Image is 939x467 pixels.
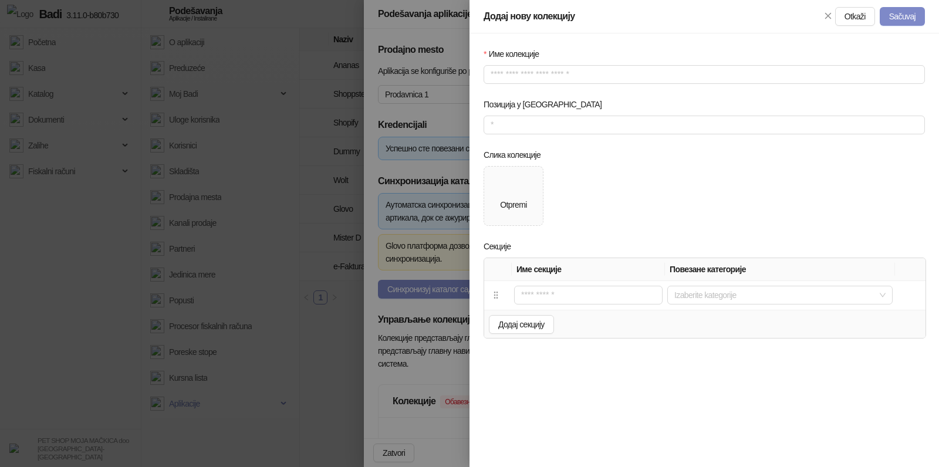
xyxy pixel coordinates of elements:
[821,9,835,23] button: Zatvori
[512,258,665,281] th: Име секције
[665,281,895,310] td: Повезане категорије
[484,9,821,23] div: Додај нову колекцију
[498,320,545,329] span: Додај секцију
[489,315,554,334] button: Додај секцију
[500,198,526,211] div: Otpremi
[484,240,519,253] label: Секције
[835,7,875,26] button: Otkaži
[880,7,925,26] button: Sačuvaj
[484,116,924,134] input: Позиција у менију
[484,98,610,111] label: Позиција у менију
[484,65,925,84] input: Име колекције
[512,281,665,310] td: Име секције
[484,48,547,60] label: Име колекције
[484,148,548,161] label: Слика колекције
[665,258,895,281] th: Повезане категорије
